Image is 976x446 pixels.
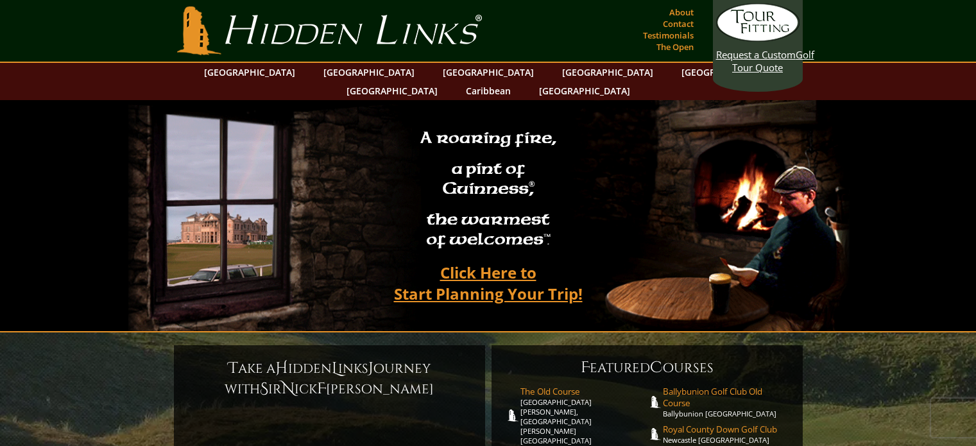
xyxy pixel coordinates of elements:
[317,379,326,399] span: F
[660,15,697,33] a: Contact
[340,81,444,100] a: [GEOGRAPHIC_DATA]
[459,81,517,100] a: Caribbean
[520,386,647,397] span: The Old Course
[436,63,540,81] a: [GEOGRAPHIC_DATA]
[640,26,697,44] a: Testimonials
[520,386,647,445] a: The Old Course[GEOGRAPHIC_DATA][PERSON_NAME], [GEOGRAPHIC_DATA][PERSON_NAME] [GEOGRAPHIC_DATA]
[187,358,472,399] h6: ake a idden inks ourney with ir ick [PERSON_NAME]
[332,358,338,379] span: L
[650,357,663,378] span: C
[716,3,800,74] a: Request a CustomGolf Tour Quote
[260,379,268,399] span: S
[198,63,302,81] a: [GEOGRAPHIC_DATA]
[666,3,697,21] a: About
[504,357,790,378] h6: eatured ourses
[381,257,595,309] a: Click Here toStart Planning Your Trip!
[663,424,790,445] a: Royal County Down Golf ClubNewcastle [GEOGRAPHIC_DATA]
[653,38,697,56] a: The Open
[675,63,779,81] a: [GEOGRAPHIC_DATA]
[581,357,590,378] span: F
[412,123,565,257] h2: A roaring fire, a pint of Guinness , the warmest of welcomes™.
[663,424,790,435] span: Royal County Down Golf Club
[716,48,796,61] span: Request a Custom
[533,81,637,100] a: [GEOGRAPHIC_DATA]
[556,63,660,81] a: [GEOGRAPHIC_DATA]
[275,358,288,379] span: H
[282,379,295,399] span: N
[663,386,790,409] span: Ballybunion Golf Club Old Course
[663,386,790,418] a: Ballybunion Golf Club Old CourseBallybunion [GEOGRAPHIC_DATA]
[228,358,238,379] span: T
[317,63,421,81] a: [GEOGRAPHIC_DATA]
[368,358,373,379] span: J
